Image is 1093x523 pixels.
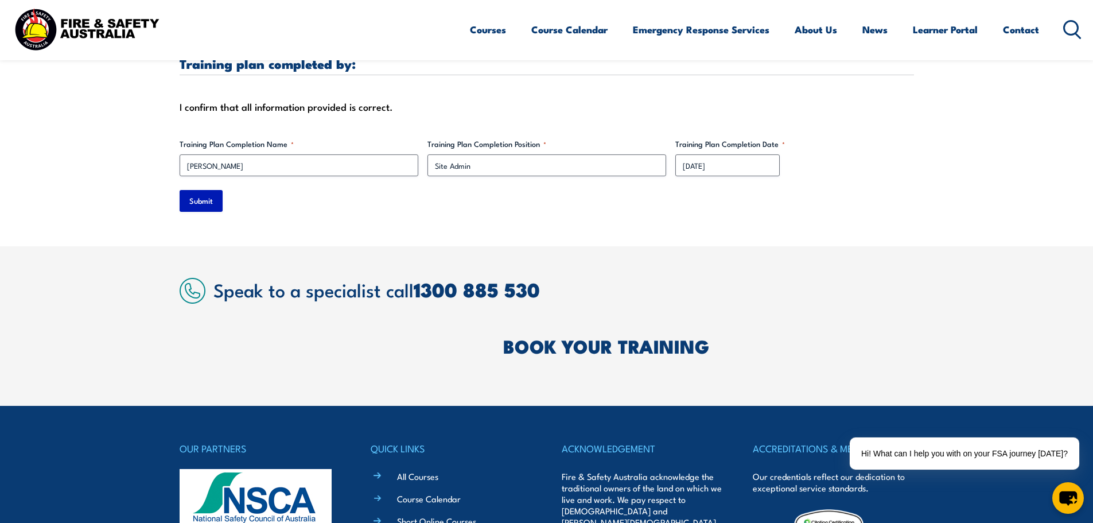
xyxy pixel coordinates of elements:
[913,14,978,45] a: Learner Portal
[180,98,914,115] div: I confirm that all information provided is correct.
[1052,482,1084,514] button: chat-button
[180,57,914,70] h3: Training plan completed by:
[675,154,780,176] input: dd/mm/yyyy
[397,470,438,482] a: All Courses
[470,14,506,45] a: Courses
[753,471,913,494] p: Our credentials reflect our dedication to exceptional service standards.
[371,440,531,456] h4: QUICK LINKS
[180,190,223,212] input: Submit
[180,440,340,456] h4: OUR PARTNERS
[397,493,461,505] a: Course Calendar
[850,437,1079,470] div: Hi! What can I help you with on your FSA journey [DATE]?
[675,138,914,150] label: Training Plan Completion Date
[531,14,608,45] a: Course Calendar
[414,274,540,304] a: 1300 885 530
[503,338,914,354] h2: BOOK YOUR TRAINING
[753,440,913,456] h4: ACCREDITATIONS & MEMBERSHIPS
[633,14,769,45] a: Emergency Response Services
[213,279,914,300] h2: Speak to a specialist call
[562,440,722,456] h4: ACKNOWLEDGEMENT
[427,138,666,150] label: Training Plan Completion Position
[1003,14,1039,45] a: Contact
[795,14,837,45] a: About Us
[180,138,418,150] label: Training Plan Completion Name
[862,14,888,45] a: News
